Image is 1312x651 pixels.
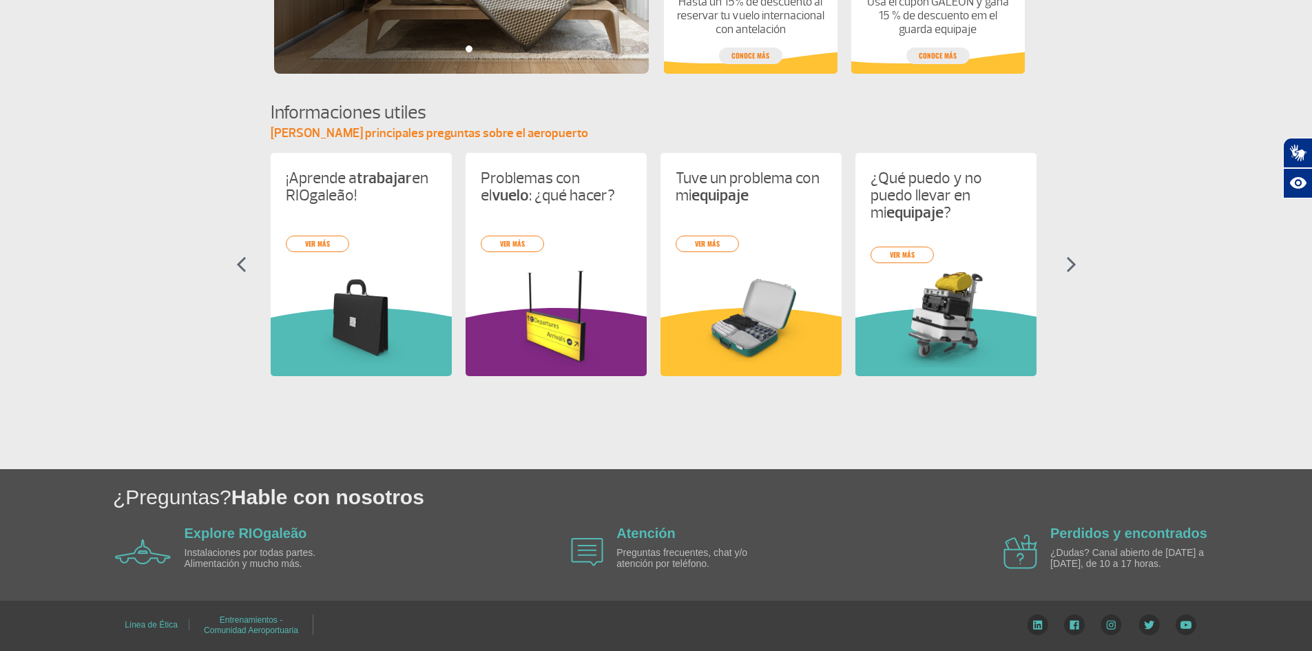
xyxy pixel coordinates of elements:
[204,610,298,640] a: Entrenamientos - Comunidad Aeroportuaria
[1003,535,1037,569] img: airplane icon
[185,526,307,541] a: Explore RIOgaleão
[1064,614,1085,635] img: Facebook
[616,548,775,569] p: Preguntas frecuentes, chat y/o atención por teléfono.
[886,203,944,223] strong: equipaje
[115,539,171,564] img: airplane icon
[1283,138,1312,198] div: Plugin de acessibilidade da Hand Talk.
[466,308,647,376] img: roxoInformacoesUteis.svg
[571,538,603,566] img: airplane icon
[691,185,749,205] strong: equipaje
[906,48,970,64] a: conoce más
[871,247,934,263] a: ver más
[1050,526,1207,541] a: Perdidos y encontrados
[1066,256,1076,273] img: seta-direita
[481,269,632,367] img: card%20informa%C3%A7%C3%B5es%205.png
[286,236,349,252] a: ver más
[113,483,1312,511] h1: ¿Preguntas?
[660,308,842,376] img: amareloInformacoesUteis.svg
[231,486,424,508] span: Hable con nosotros
[286,169,437,204] p: ¡Aprende a en RIOgaleão!
[481,236,544,252] a: ver más
[492,185,529,205] strong: vuelo
[1138,614,1160,635] img: Twitter
[616,526,676,541] a: Atención
[271,125,1042,142] p: [PERSON_NAME] principales preguntas sobre el aeropuerto
[676,236,739,252] a: ver más
[1176,614,1196,635] img: YouTube
[871,169,1021,221] p: ¿Qué puedo y no puedo llevar en mi ?
[1283,138,1312,168] button: Abrir tradutor de língua de sinais.
[357,168,412,188] strong: trabajar
[185,548,343,569] p: Instalaciones por todas partes. Alimentación y mucho más.
[855,308,1037,376] img: verdeInformacoesUteis.svg
[271,100,1042,125] h4: Informaciones utiles
[1050,548,1209,569] p: ¿Dudas? Canal abierto de [DATE] a [DATE], de 10 a 17 horas.
[1027,614,1048,635] img: LinkedIn
[286,269,437,367] img: card%20informa%C3%A7%C3%B5es%202.png
[871,269,1021,367] img: card%20informa%C3%A7%C3%B5es%201.png
[719,48,782,64] a: conoce más
[676,269,826,367] img: problema-bagagem.png
[1101,614,1122,635] img: Instagram
[125,615,178,634] a: Línea de Ética
[236,256,247,273] img: seta-esquerda
[1283,168,1312,198] button: Abrir recursos assistivos.
[481,169,632,204] p: Problemas con el : ¿qué hacer?
[676,169,826,204] p: Tuve un problema con mi
[271,308,452,376] img: verdeInformacoesUteis.svg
